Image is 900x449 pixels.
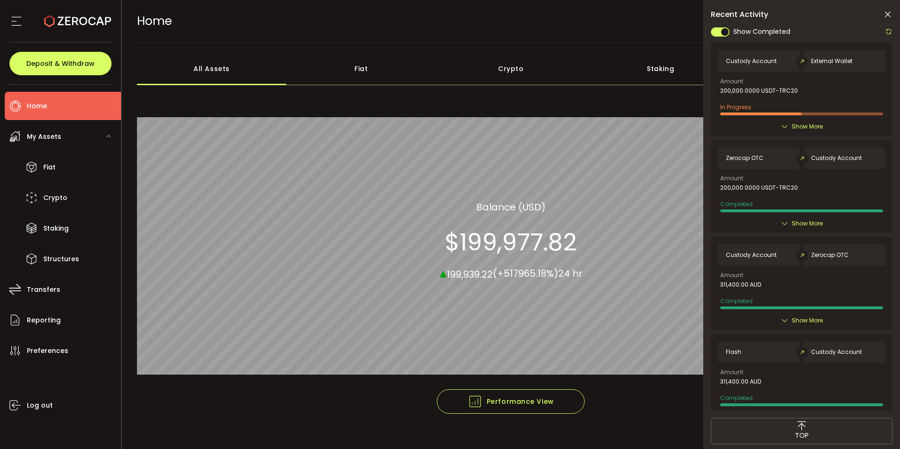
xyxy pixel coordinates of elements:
span: Amount [720,79,743,84]
span: Reporting [27,313,61,327]
iframe: Chat Widget [853,404,900,449]
span: Zerocap OTC [726,155,763,161]
span: Custody Account [726,252,777,258]
span: 200,000.0000 USDT-TRC20 [720,88,798,94]
span: Amount [720,273,743,278]
div: Staking [586,52,735,85]
span: My Assets [27,130,61,144]
span: Log out [27,399,53,412]
span: 200,000.0000 USDT-TRC20 [720,184,798,191]
span: Recent Activity [711,11,768,18]
span: ▴ [440,262,447,282]
span: Fiat [43,160,56,174]
span: 199,939.22 [447,267,493,281]
span: Custody Account [811,349,862,355]
span: 311,400.00 AUD [720,281,761,288]
button: Deposit & Withdraw [9,52,112,75]
section: $199,977.82 [445,228,577,256]
span: Performance View [468,394,554,409]
span: 24 hr [558,267,582,280]
span: Structures [43,252,79,266]
span: Completed [720,297,753,305]
span: Completed [720,200,753,208]
section: Balance (USD) [476,200,546,214]
span: Completed [720,394,753,402]
span: Amount [720,176,743,181]
span: 311,400.00 AUD [720,378,761,385]
span: Home [137,13,172,29]
div: Fiat [286,52,436,85]
span: Show More [792,316,823,325]
span: Custody Account [726,58,777,64]
span: Preferences [27,344,68,358]
span: Transfers [27,283,60,297]
div: All Assets [137,52,287,85]
span: Amount [720,369,743,375]
span: Deposit & Withdraw [26,60,95,67]
span: Show More [792,122,823,131]
span: Show Completed [733,27,790,37]
span: Home [27,99,47,113]
span: Show More [792,219,823,228]
span: TOP [795,431,809,441]
span: Crypto [43,191,67,205]
button: Performance View [437,389,585,414]
span: In Progress [720,103,751,111]
div: Crypto [436,52,586,85]
span: Staking [43,222,69,235]
span: External Wallet [811,58,852,64]
span: Custody Account [811,155,862,161]
span: (+517965.18%) [493,267,558,280]
span: Zerocap OTC [811,252,849,258]
span: Flash [726,349,741,355]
